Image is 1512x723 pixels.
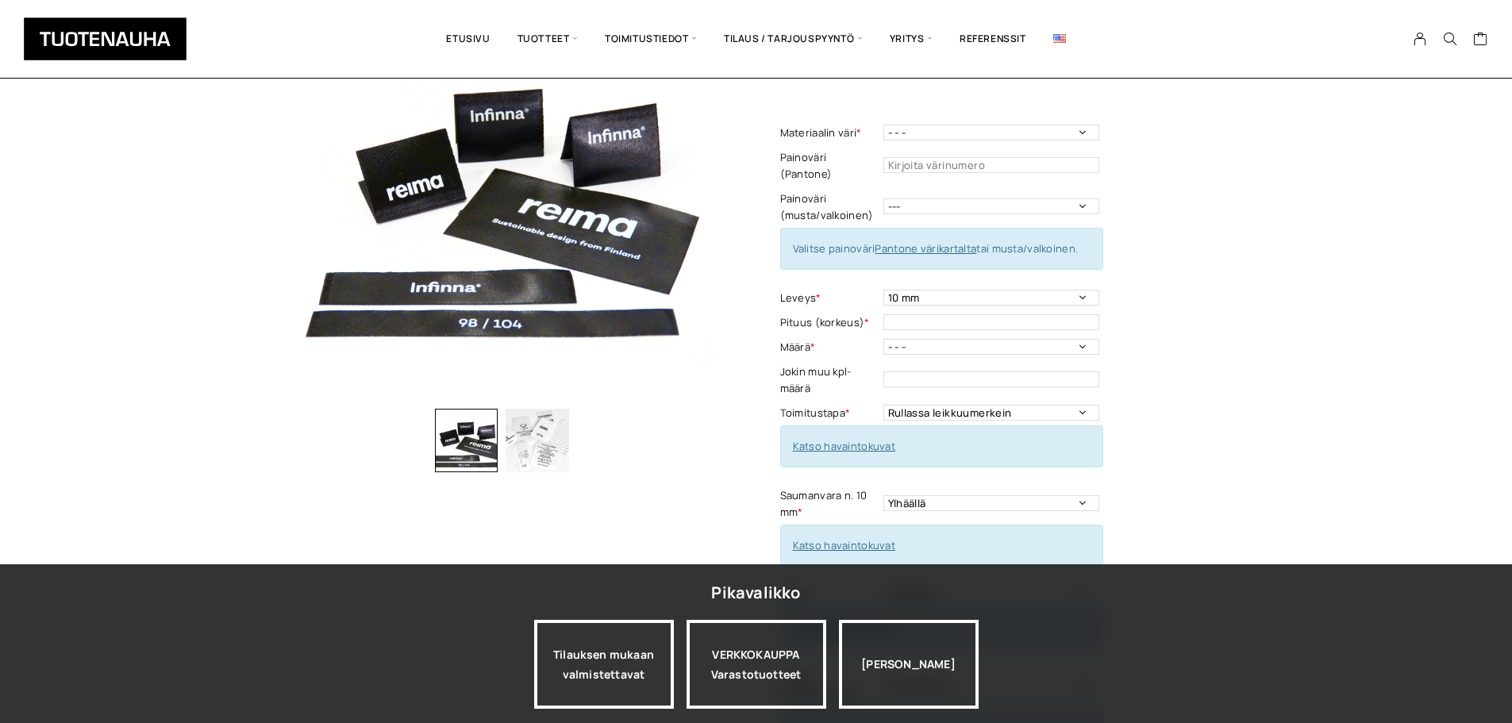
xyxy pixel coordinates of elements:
[591,12,710,66] span: Toimitustiedot
[793,241,1079,256] span: Valitse painoväri tai musta/valkoinen.
[1405,32,1436,46] a: My Account
[839,620,979,709] div: [PERSON_NAME]
[883,157,1099,173] input: Kirjoita värinumero
[711,579,800,607] div: Pikavalikko
[780,487,879,521] label: Saumanvara n. 10 mm
[793,538,896,552] a: Katso havaintokuvat
[875,241,976,256] a: Pantone värikartalta
[780,125,879,141] label: Materiaalin väri
[780,149,879,183] label: Painoväri (Pantone)
[534,620,674,709] a: Tilauksen mukaan valmistettavat
[1053,34,1066,43] img: English
[793,439,896,453] a: Katso havaintokuvat
[687,620,826,709] div: VERKKOKAUPPA Varastotuotteet
[1473,31,1488,50] a: Cart
[876,12,946,66] span: Yritys
[780,339,879,356] label: Määrä
[780,363,879,397] label: Jokin muu kpl-määrä
[433,12,503,66] a: Etusivu
[24,17,187,60] img: Tuotenauha Oy
[780,290,879,306] label: Leveys
[780,190,879,224] label: Painoväri (musta/valkoinen)
[506,409,569,472] img: Ekologinen polyestersatiini 2
[504,12,591,66] span: Tuotteet
[780,405,879,421] label: Toimitustapa
[780,314,879,331] label: Pituus (korkeus)
[710,12,876,66] span: Tilaus / Tarjouspyyntö
[946,12,1040,66] a: Referenssit
[687,620,826,709] a: VERKKOKAUPPAVarastotuotteet
[1435,32,1465,46] button: Search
